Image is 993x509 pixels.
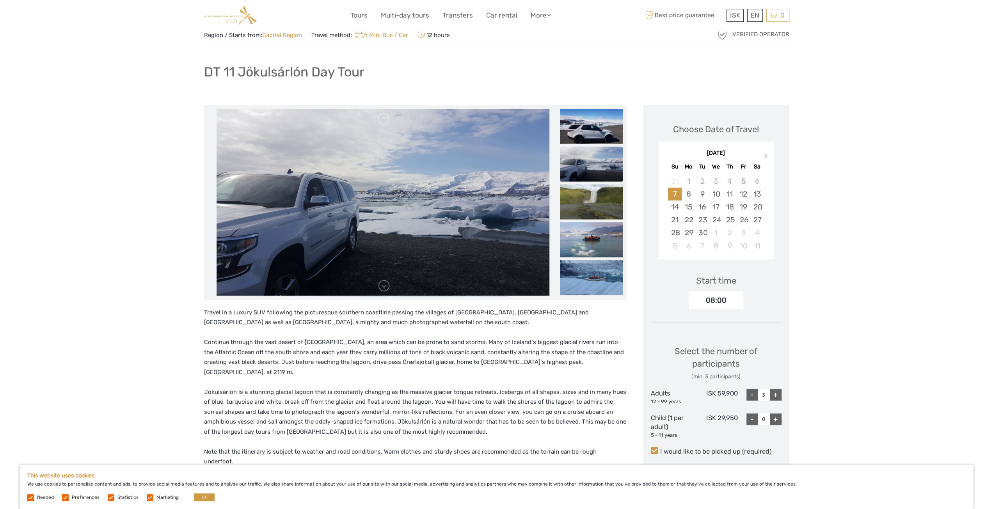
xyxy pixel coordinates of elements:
div: Choose Saturday, September 27th, 2025 [750,213,764,226]
h1: DT 11 Jökulsárlón Day Tour [204,64,364,80]
div: Choose Saturday, October 11th, 2025 [750,239,764,252]
h5: This website uses cookies [27,472,966,479]
span: ISK [730,11,740,19]
div: Start time [696,275,736,287]
div: Choose Monday, September 8th, 2025 [682,188,695,200]
div: + [770,389,782,401]
div: 12 - 99 years [651,398,695,406]
div: Choose Sunday, September 28th, 2025 [668,226,682,239]
div: Child (1 per adult) [651,413,695,439]
div: Select the number of participants [651,345,782,381]
div: - [746,413,758,425]
img: fea3eacb084f4693ae25fce566dd4b34_slider_thumbnail.jpg [560,260,623,295]
div: Choose Date of Travel [673,123,759,135]
div: Sa [750,161,764,172]
div: Choose Saturday, September 13th, 2025 [750,188,764,200]
div: + [770,413,782,425]
div: Choose Friday, September 12th, 2025 [737,188,750,200]
div: Choose Tuesday, October 7th, 2025 [695,239,709,252]
div: Fr [737,161,750,172]
label: Needed [37,494,54,501]
div: Choose Friday, September 19th, 2025 [737,200,750,213]
span: Verified Operator [732,30,789,39]
div: Adults [651,389,695,405]
img: 97b6e4dff6144ce1a12e1e2dc4986af1_slider_thumbnail.jpg [560,108,623,144]
p: We're away right now. Please check back later! [11,14,88,20]
a: More [531,10,551,21]
label: Marketing [156,494,179,501]
img: Guldsmeden Eyja [204,6,257,25]
div: Choose Monday, September 22nd, 2025 [682,213,695,226]
div: ISK 59,900 [694,389,738,405]
span: Free Pickup [660,463,696,471]
div: Choose Wednesday, October 8th, 2025 [709,239,723,252]
div: Not available Saturday, September 6th, 2025 [750,175,764,188]
button: OK [194,493,215,501]
div: Not available Tuesday, September 2nd, 2025 [695,175,709,188]
span: Best price guarantee [643,9,725,22]
div: Choose Monday, September 15th, 2025 [682,200,695,213]
div: Not available Thursday, September 4th, 2025 [723,175,737,188]
div: Choose Sunday, September 21st, 2025 [668,213,682,226]
label: Preferences [72,494,99,501]
div: Choose Sunday, September 7th, 2025 [668,188,682,200]
button: Open LiveChat chat widget [90,12,99,21]
a: Capital Region [262,32,302,39]
div: Choose Friday, October 3rd, 2025 [737,226,750,239]
div: Choose Thursday, October 2nd, 2025 [723,226,737,239]
div: We [709,161,723,172]
span: Travel method: [311,29,408,40]
div: Choose Thursday, September 25th, 2025 [723,213,737,226]
img: verified_operator_grey_128.png [716,28,728,41]
div: Th [723,161,737,172]
div: Choose Sunday, October 5th, 2025 [668,239,682,252]
p: Travel in a Luxury SUV following the picturesque southern coastline passing the villages of [GEOG... [204,308,627,467]
div: Choose Saturday, September 20th, 2025 [750,200,764,213]
div: Choose Friday, September 26th, 2025 [737,213,750,226]
div: Choose Wednesday, October 1st, 2025 [709,226,723,239]
div: Tu [695,161,709,172]
div: 08:00 [689,291,743,309]
img: cfedbcc43762444c9b4aa510ee6a3bac_slider_thumbnail.jpg [560,146,623,181]
img: df91b5a1d1f5422997fdbcb161de9687_slider_thumbnail.jpg [560,184,623,219]
div: Choose Tuesday, September 9th, 2025 [695,188,709,200]
button: Next Month [760,151,773,164]
div: Choose Tuesday, September 30th, 2025 [695,226,709,239]
a: Transfers [442,10,473,21]
div: Choose Sunday, September 14th, 2025 [668,200,682,213]
div: Mo [682,161,695,172]
div: - [746,389,758,401]
span: 0 [779,11,786,19]
div: Choose Wednesday, September 17th, 2025 [709,200,723,213]
div: Choose Monday, October 6th, 2025 [682,239,695,252]
a: Mini Bus / Car [352,32,408,39]
div: Not available Monday, September 1st, 2025 [682,175,695,188]
div: Choose Thursday, October 9th, 2025 [723,239,737,252]
div: [DATE] [659,149,774,158]
div: Not available Wednesday, September 3rd, 2025 [709,175,723,188]
img: cfedbcc43762444c9b4aa510ee6a3bac_main_slider.jpg [217,109,549,296]
div: Su [668,161,682,172]
div: Choose Tuesday, September 23rd, 2025 [695,213,709,226]
div: We use cookies to personalise content and ads, to provide social media features and to analyse ou... [20,465,973,509]
label: Statistics [117,494,139,501]
div: Choose Thursday, September 18th, 2025 [723,200,737,213]
div: ISK 29,950 [694,413,738,439]
div: Choose Friday, October 10th, 2025 [737,239,750,252]
div: EN [747,9,763,22]
div: 5 - 11 years [651,432,695,439]
div: Choose Wednesday, September 10th, 2025 [709,188,723,200]
a: Tours [350,10,368,21]
div: Choose Saturday, October 4th, 2025 [750,226,764,239]
span: Region / Starts from: [204,31,302,39]
div: Choose Thursday, September 11th, 2025 [723,188,737,200]
div: Choose Monday, September 29th, 2025 [682,226,695,239]
div: Not available Friday, September 5th, 2025 [737,175,750,188]
a: Car rental [486,10,517,21]
div: (min. 3 participants) [651,373,782,381]
div: Choose Tuesday, September 16th, 2025 [695,200,709,213]
a: Multi-day tours [381,10,429,21]
label: I would like to be picked up (required) [651,447,782,456]
img: 546db37c841f4997a3861af5239c033b_slider_thumbnail.jpg [560,222,623,257]
div: Not available Sunday, August 31st, 2025 [668,175,682,188]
